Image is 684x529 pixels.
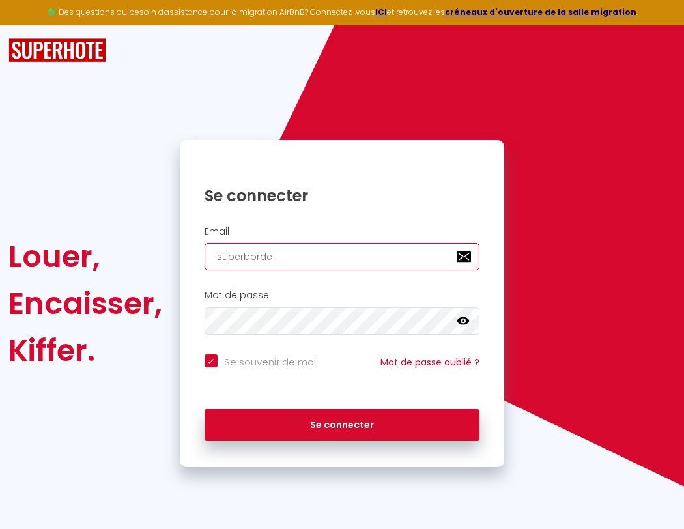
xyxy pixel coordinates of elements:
[8,280,162,327] div: Encaisser,
[8,38,106,63] img: SuperHote logo
[205,243,480,270] input: Ton Email
[205,186,480,206] h1: Se connecter
[8,233,162,280] div: Louer,
[10,5,50,44] button: Ouvrir le widget de chat LiveChat
[8,327,162,374] div: Kiffer.
[445,7,636,18] a: créneaux d'ouverture de la salle migration
[205,290,480,301] h2: Mot de passe
[375,7,387,18] a: ICI
[380,356,479,369] a: Mot de passe oublié ?
[205,226,480,237] h2: Email
[205,409,480,442] button: Se connecter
